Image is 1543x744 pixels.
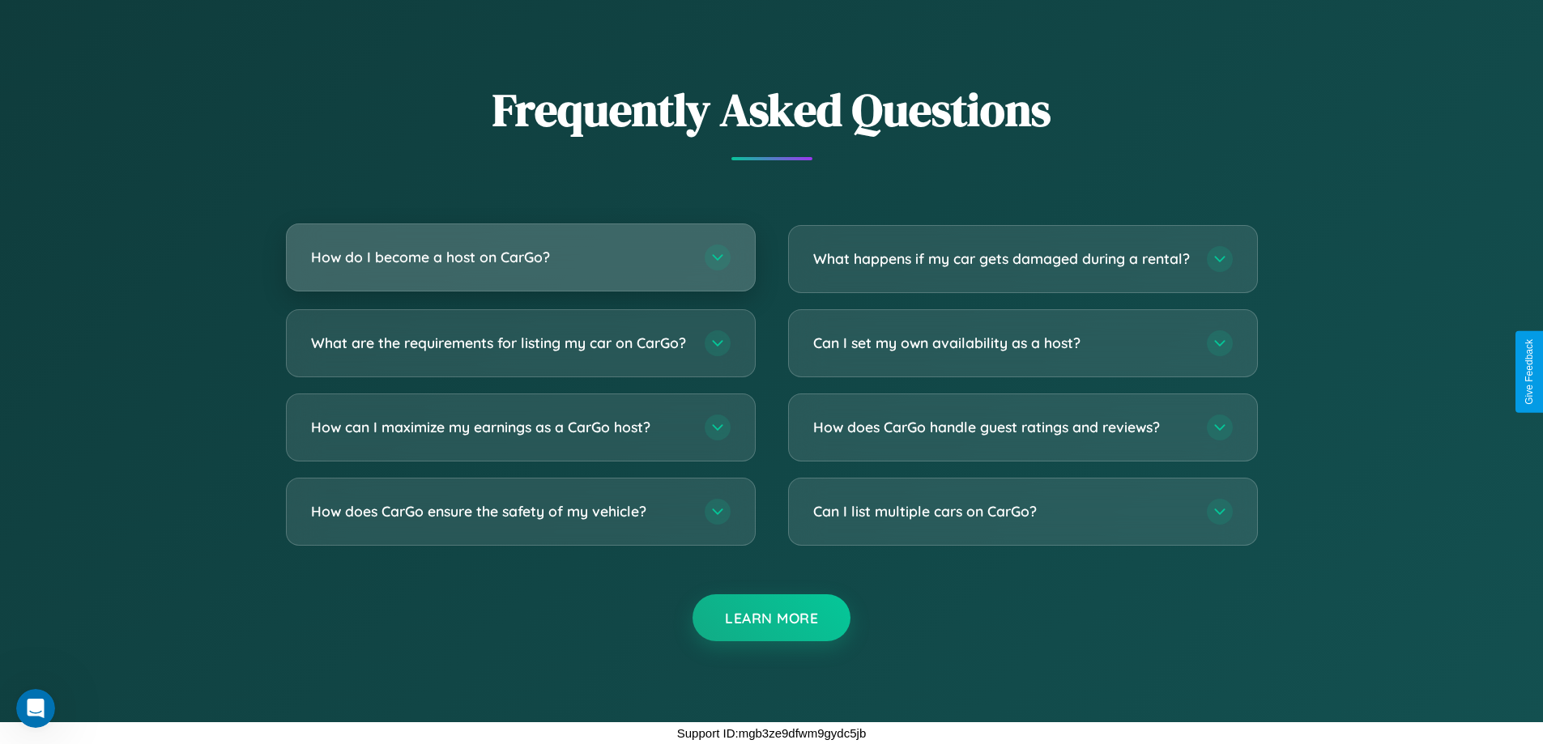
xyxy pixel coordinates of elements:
div: Give Feedback [1524,339,1535,405]
iframe: Intercom live chat [16,689,55,728]
h2: Frequently Asked Questions [286,79,1258,141]
h3: How can I maximize my earnings as a CarGo host? [311,417,688,437]
h3: How does CarGo ensure the safety of my vehicle? [311,501,688,521]
h3: What happens if my car gets damaged during a rental? [813,249,1191,269]
h3: How do I become a host on CarGo? [311,247,688,267]
button: Learn More [693,594,850,641]
p: Support ID: mgb3ze9dfwm9gydc5jb [677,722,866,744]
h3: How does CarGo handle guest ratings and reviews? [813,417,1191,437]
h3: What are the requirements for listing my car on CarGo? [311,333,688,353]
h3: Can I set my own availability as a host? [813,333,1191,353]
h3: Can I list multiple cars on CarGo? [813,501,1191,521]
